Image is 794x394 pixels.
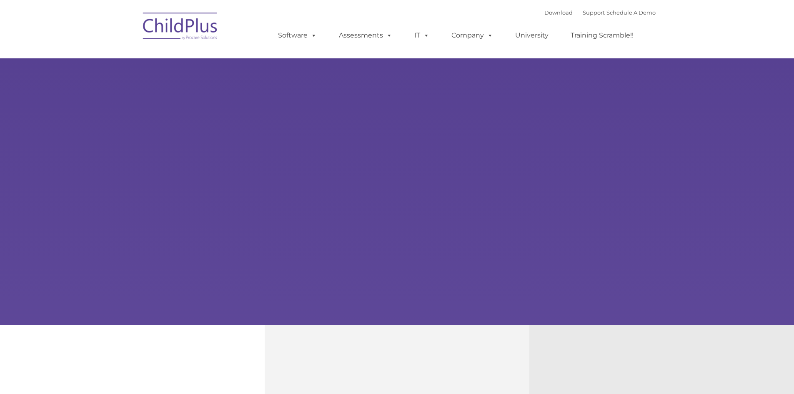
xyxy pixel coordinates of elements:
[270,27,325,44] a: Software
[544,9,573,16] a: Download
[544,9,656,16] font: |
[406,27,438,44] a: IT
[562,27,642,44] a: Training Scramble!!
[606,9,656,16] a: Schedule A Demo
[507,27,557,44] a: University
[583,9,605,16] a: Support
[331,27,401,44] a: Assessments
[443,27,501,44] a: Company
[139,7,222,48] img: ChildPlus by Procare Solutions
